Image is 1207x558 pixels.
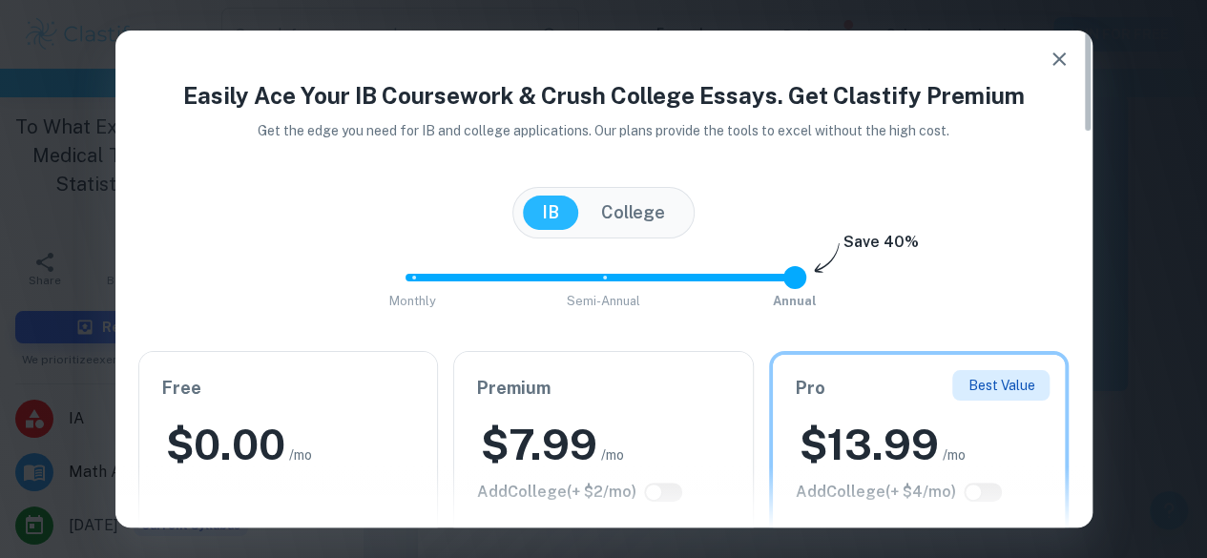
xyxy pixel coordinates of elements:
[814,242,840,275] img: subscription-arrow.svg
[943,444,966,465] span: /mo
[582,196,684,230] button: College
[773,294,817,308] span: Annual
[601,444,624,465] span: /mo
[138,78,1070,113] h4: Easily Ace Your IB Coursework & Crush College Essays. Get Clastify Premium
[843,231,919,263] h6: Save 40%
[289,444,312,465] span: /mo
[477,375,730,402] h6: Premium
[162,375,415,402] h6: Free
[523,196,578,230] button: IB
[231,120,976,141] p: Get the edge you need for IB and college applications. Our plans provide the tools to excel witho...
[389,294,436,308] span: Monthly
[567,294,640,308] span: Semi-Annual
[796,375,1043,402] h6: Pro
[968,375,1034,396] p: Best Value
[800,417,939,473] h2: $ 13.99
[166,417,285,473] h2: $ 0.00
[481,417,597,473] h2: $ 7.99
